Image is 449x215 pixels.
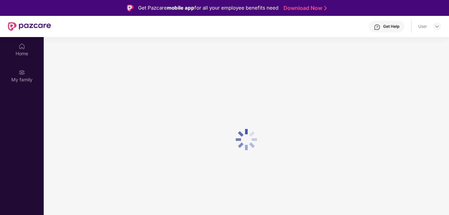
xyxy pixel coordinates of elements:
img: Stroke [324,5,327,12]
div: Get Help [383,24,399,29]
img: New Pazcare Logo [8,22,51,31]
img: Logo [127,5,133,11]
strong: mobile app [167,5,194,11]
div: Get Pazcare for all your employee benefits need [138,4,278,12]
img: svg+xml;base64,PHN2ZyB3aWR0aD0iMjAiIGhlaWdodD0iMjAiIHZpZXdCb3g9IjAgMCAyMCAyMCIgZmlsbD0ibm9uZSIgeG... [19,69,25,76]
img: svg+xml;base64,PHN2ZyBpZD0iSG9tZSIgeG1sbnM9Imh0dHA6Ly93d3cudzMub3JnLzIwMDAvc3ZnIiB3aWR0aD0iMjAiIG... [19,43,25,50]
img: svg+xml;base64,PHN2ZyBpZD0iSGVscC0zMngzMiIgeG1sbnM9Imh0dHA6Ly93d3cudzMub3JnLzIwMDAvc3ZnIiB3aWR0aD... [374,24,380,30]
div: User [418,24,427,29]
a: Download Now [283,5,325,12]
img: svg+xml;base64,PHN2ZyBpZD0iRHJvcGRvd24tMzJ4MzIiIHhtbG5zPSJodHRwOi8vd3d3LnczLm9yZy8yMDAwL3N2ZyIgd2... [434,24,440,29]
